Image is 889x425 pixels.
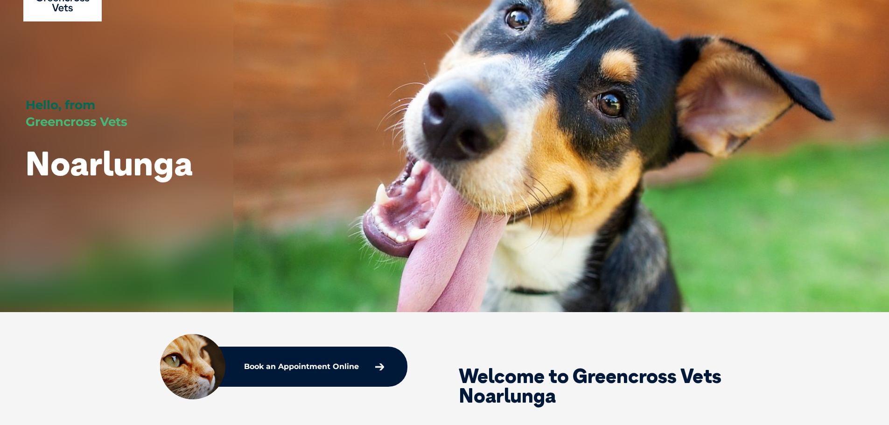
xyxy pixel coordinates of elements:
h1: Noarlunga [26,145,193,181]
span: Greencross Vets [26,114,127,129]
a: Book an Appointment Online [239,358,389,375]
span: Hello, from [26,98,95,112]
h2: Welcome to Greencross Vets Noarlunga [459,366,727,405]
p: Book an Appointment Online [244,363,359,370]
